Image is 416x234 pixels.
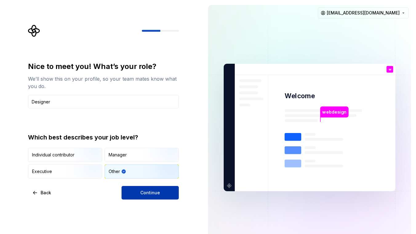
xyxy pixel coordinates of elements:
div: We’ll show this on your profile, so your team mates know what you do. [28,75,179,90]
div: Executive [32,168,52,175]
div: Other [109,168,120,175]
div: Which best describes your job level? [28,133,179,142]
span: [EMAIL_ADDRESS][DOMAIN_NAME] [327,10,400,16]
p: webdesign [322,109,346,115]
span: Continue [140,190,160,196]
svg: Supernova Logo [28,25,40,37]
div: Nice to meet you! What’s your role? [28,62,179,71]
div: Individual contributor [32,152,74,158]
input: Job title [28,95,179,108]
button: Back [28,186,56,200]
div: Manager [109,152,127,158]
p: Welcome [285,91,315,100]
span: Back [41,190,51,196]
p: w [389,68,391,71]
button: Continue [122,186,179,200]
button: [EMAIL_ADDRESS][DOMAIN_NAME] [318,7,409,18]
